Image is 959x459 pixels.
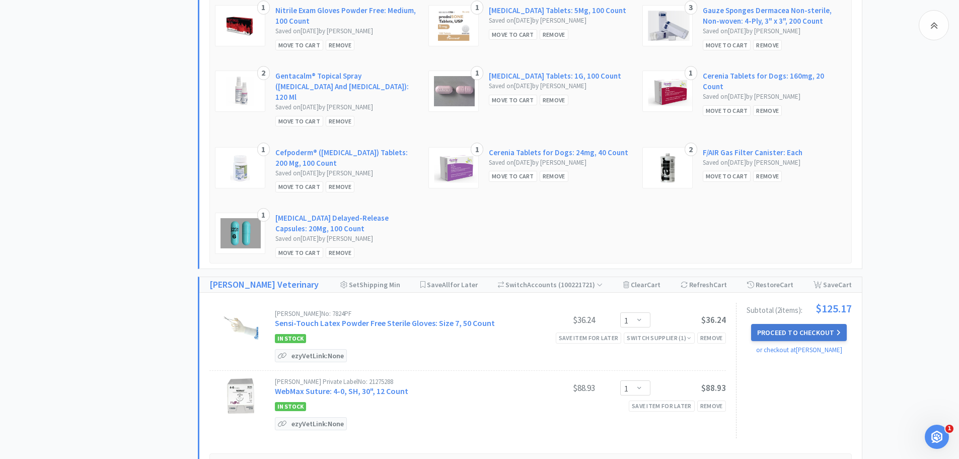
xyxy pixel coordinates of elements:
p: ezyVet Link: None [289,418,346,430]
div: 1 [257,1,270,15]
div: Move to Cart [703,40,751,50]
div: 1 [471,66,483,80]
div: Move to Cart [703,171,751,181]
div: Remove [540,171,568,181]
div: Save item for later [556,333,622,343]
a: [MEDICAL_DATA] Delayed-Release Capsules: 20Mg, 100 Count [275,213,419,234]
div: Saved on [DATE] by [PERSON_NAME] [275,168,419,179]
div: Move to Cart [489,29,537,40]
div: Saved on [DATE] by [PERSON_NAME] [275,26,419,37]
a: Gentacalm® Topical Spray ([MEDICAL_DATA] And [MEDICAL_DATA]): 120 Ml [275,71,419,102]
span: Switch [505,280,527,289]
a: or checkout at [PERSON_NAME] [756,346,842,354]
div: Shipping Min [340,277,400,292]
div: Saved on [DATE] by [PERSON_NAME] [703,92,846,102]
img: b7a2190e361e41238c684f201b67c03b_61364.jpeg [223,378,258,414]
div: Subtotal ( 2 item s ): [747,303,852,314]
div: 1 [685,66,697,80]
button: Proceed to Checkout [751,324,847,341]
div: Move to Cart [703,105,751,116]
a: [PERSON_NAME] Veterinary [209,278,319,292]
img: 5a167ef50bfd49ce8617ae436e4be1fc_524363.png [226,76,255,106]
span: In Stock [275,402,306,411]
div: Accounts [498,277,603,292]
div: Saved on [DATE] by [PERSON_NAME] [489,16,632,26]
div: 1 [471,1,483,15]
div: Remove [753,40,782,50]
div: [PERSON_NAME] Private Label No: 21275288 [275,378,520,385]
img: 0ddd4809618a4873918de499cf63da67_216744.png [225,11,255,41]
span: Set [349,280,359,289]
div: 1 [471,143,483,157]
span: $88.93 [701,382,726,394]
div: Save [814,277,852,292]
img: ac75a1e53e9b4e11ba28b73cd43ace2d_228403.png [434,76,474,106]
div: 3 [685,1,697,15]
div: 1 [257,208,270,222]
a: Sensi-Touch Latex Powder Free Sterile Gloves: Size 7, 50 Count [275,318,495,328]
img: 4cef2dceea6749bca4f2b9bf8c7b0d42_1359.png [648,11,690,41]
span: Cart [780,280,793,289]
div: Remove [697,401,726,411]
div: Move to Cart [489,171,537,181]
span: Cart [647,280,660,289]
img: 47694f416b4543a288ec72db42504e49_566629.png [434,153,478,183]
div: Move to Cart [275,181,324,192]
div: Remove [540,95,568,105]
span: All [442,280,450,289]
a: F/AIR Gas Filter Canister: Each [703,147,802,158]
img: 911dd10e8ac14f03b67d82fb605f386c_559248.png [648,76,692,106]
img: 52c869e5746646dca526e6fc15deb4a3_207303.jpeg [223,310,258,346]
div: Move to Cart [275,247,324,258]
span: Cart [713,280,727,289]
div: Move to Cart [489,95,537,105]
span: Cart [838,280,852,289]
div: Clear [623,277,660,292]
div: Refresh [681,277,727,292]
div: 1 [257,143,270,157]
div: Remove [753,171,782,181]
a: [MEDICAL_DATA] Tablets: 5Mg, 100 Count [489,5,626,16]
span: $36.24 [701,314,726,325]
a: Nitrile Exam Gloves Powder Free: Medium, 100 Count [275,5,419,26]
p: ezyVet Link: None [289,350,346,362]
div: Restore [747,277,793,292]
img: 6eb47ca2e50a4eb3962691291cc1f775_693586.png [438,11,470,41]
div: $88.93 [520,382,595,394]
div: Remove [326,181,354,192]
div: Saved on [DATE] by [PERSON_NAME] [703,158,846,168]
div: Switch Supplier ( 1 ) [627,333,691,343]
a: Cerenia Tablets for Dogs: 160mg, 20 Count [703,71,846,92]
div: Remove [753,105,782,116]
span: 1 [945,425,953,433]
img: 5fb06dc649d94299aba84f9cc86f15a5_311215.png [230,153,250,183]
div: $36.24 [520,314,595,326]
div: [PERSON_NAME] No: 7824PF [275,310,520,317]
div: 2 [257,66,270,80]
div: Saved on [DATE] by [PERSON_NAME] [489,158,632,168]
a: Cefpoderm® ([MEDICAL_DATA]) Tablets: 200 Mg, 100 Count [275,147,419,168]
span: Save for Later [427,280,478,289]
div: Move to Cart [275,40,324,50]
a: WebMax Suture: 4-0, SH, 30", 12 Count [275,386,408,396]
div: 2 [685,143,697,157]
div: Saved on [DATE] by [PERSON_NAME] [275,102,419,113]
img: 877ab2423cb547c5b813fcbff10292d7_209231.png [220,218,261,248]
div: Saved on [DATE] by [PERSON_NAME] [489,81,632,92]
div: Remove [540,29,568,40]
div: Remove [326,116,354,126]
span: In Stock [275,334,306,343]
a: Cerenia Tablets for Dogs: 24mg, 40 Count [489,147,628,158]
div: Saved on [DATE] by [PERSON_NAME] [703,26,846,37]
a: [MEDICAL_DATA] Tablets: 1G, 100 Count [489,71,621,81]
div: Saved on [DATE] by [PERSON_NAME] [275,234,419,244]
a: Gauze Sponges Dermacea Non-sterile, Non-woven: 4-Ply, 3" x 3", 200 Count [703,5,846,26]
span: $125.17 [816,303,852,314]
div: Remove [326,247,354,258]
span: ( 100221721 ) [557,280,603,289]
div: Move to Cart [275,116,324,126]
div: Remove [697,333,726,343]
iframe: Intercom live chat [925,425,949,449]
div: Save item for later [629,401,695,411]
